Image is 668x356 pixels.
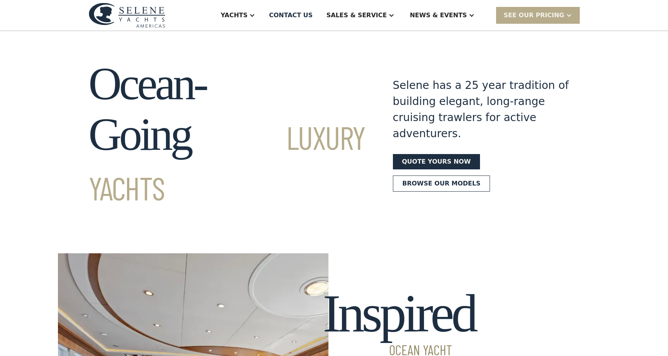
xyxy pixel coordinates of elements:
[89,118,365,207] span: Luxury Yachts
[504,11,564,20] div: SEE Our Pricing
[89,59,365,210] h1: Ocean-Going
[89,3,165,28] img: logo
[269,11,313,20] div: Contact US
[410,11,467,20] div: News & EVENTS
[496,7,580,23] div: SEE Our Pricing
[327,11,387,20] div: Sales & Service
[393,77,569,142] div: Selene has a 25 year tradition of building elegant, long-range cruising trawlers for active adven...
[393,176,490,192] a: Browse our models
[221,11,247,20] div: Yachts
[393,154,480,169] a: Quote yours now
